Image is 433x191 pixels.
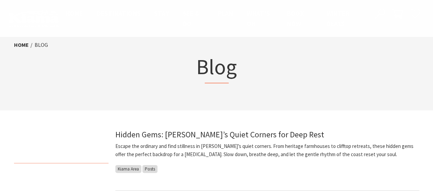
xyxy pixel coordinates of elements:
span: Kiama Area [115,165,141,173]
span: See & Do [183,9,200,28]
span: Destinations [97,9,141,17]
span: Home [66,9,83,17]
h1: Blog [82,53,351,83]
span: Posts [142,165,157,173]
a: Hidden Gems: [PERSON_NAME]’s Quiet Corners for Deep Rest [115,129,324,140]
p: Escape the ordinary and find stillness in [PERSON_NAME]’s quiet corners. From heritage farmhouses... [115,142,419,159]
nav: Main Menu [59,8,367,29]
span: What’s On [247,9,270,28]
img: Kiama Logo [8,10,59,27]
span: Plan [218,9,233,17]
span: Stay [154,9,169,17]
span: Book now [287,9,304,28]
span: Winter Deals [326,9,349,28]
a: Home [14,41,29,49]
li: Blog [35,41,48,50]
